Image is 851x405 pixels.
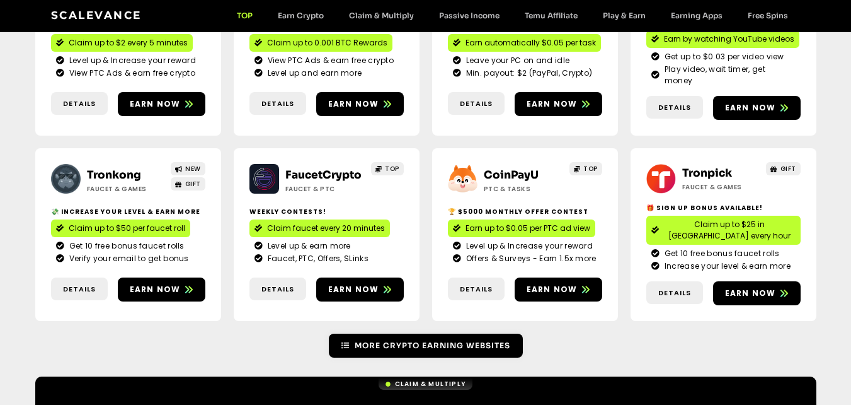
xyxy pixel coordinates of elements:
[661,248,780,259] span: Get 10 free bonus faucet rolls
[682,167,732,180] a: Tronpick
[515,278,602,302] a: Earn now
[66,240,185,252] span: Get 10 free bonus faucet rolls
[249,220,390,237] a: Claim faucet every 20 minutes
[118,278,205,302] a: Earn now
[130,284,181,295] span: Earn now
[249,92,306,115] a: Details
[51,278,108,301] a: Details
[661,64,796,86] span: Play video, wait timer, get money
[69,37,188,49] span: Claim up to $2 every 5 minutes
[646,216,801,245] a: Claim up to $25 in [GEOGRAPHIC_DATA] every hour
[285,168,362,182] a: FaucetCrypto
[265,11,336,20] a: Earn Crypto
[328,98,379,110] span: Earn now
[87,184,166,194] h2: Faucet & Games
[51,207,205,216] h2: 💸 Increase your level & earn more
[646,96,703,119] a: Details
[713,96,801,120] a: Earn now
[63,98,96,109] span: Details
[713,281,801,305] a: Earn now
[265,67,362,79] span: Level up and earn more
[261,98,294,109] span: Details
[448,34,601,52] a: Earn automatically $0.05 per task
[265,55,394,66] span: View PTC Ads & earn free crypto
[316,278,404,302] a: Earn now
[658,11,735,20] a: Earning Apps
[448,207,602,216] h2: 🏆 $5000 Monthly Offer contest
[371,162,404,175] a: TOP
[658,102,691,113] span: Details
[460,98,493,109] span: Details
[735,11,801,20] a: Free Spins
[465,37,596,49] span: Earn automatically $0.05 per task
[224,11,801,20] nav: Menu
[316,92,404,116] a: Earn now
[646,203,801,213] h2: 🎁 Sign Up Bonus Available!
[51,92,108,115] a: Details
[385,164,399,173] span: TOP
[780,164,796,173] span: GIFT
[265,253,368,264] span: Faucet, PTC, Offers, SLinks
[658,288,691,298] span: Details
[463,55,570,66] span: Leave your PC on and idle
[66,55,196,66] span: Level up & Increase your reward
[285,184,364,194] h2: Faucet & PTC
[265,240,351,252] span: Level up & earn more
[267,37,387,49] span: Claim up to 0.001 BTC Rewards
[664,219,796,242] span: Claim up to $25 in [GEOGRAPHIC_DATA] every hour
[69,223,185,234] span: Claim up to $50 per faucet roll
[463,253,597,264] span: Offers & Surveys - Earn 1.5x more
[66,67,195,79] span: View PTC Ads & earn free crypto
[261,284,294,295] span: Details
[379,378,472,390] a: Claim & Multiply
[465,223,590,234] span: Earn up to $0.05 per PTC ad view
[463,240,593,252] span: Level up & Increase your reward
[646,30,799,48] a: Earn by watching YouTube videos
[171,177,205,191] a: GIFT
[267,223,385,234] span: Claim faucet every 20 minutes
[463,67,593,79] span: Min. payout: $2 (PayPal, Crypto)
[51,220,190,237] a: Claim up to $50 per faucet roll
[224,11,265,20] a: TOP
[682,182,761,192] h2: Faucet & Games
[336,11,426,20] a: Claim & Multiply
[328,284,379,295] span: Earn now
[515,92,602,116] a: Earn now
[395,379,466,389] span: Claim & Multiply
[355,340,510,351] span: More Crypto Earning Websites
[661,51,784,62] span: Get up to $0.03 per video view
[590,11,658,20] a: Play & Earn
[448,278,505,301] a: Details
[63,284,96,295] span: Details
[118,92,205,116] a: Earn now
[66,253,189,264] span: Verify your email to get bonus
[448,92,505,115] a: Details
[725,288,776,299] span: Earn now
[249,278,306,301] a: Details
[448,220,595,237] a: Earn up to $0.05 per PTC ad view
[569,162,602,175] a: TOP
[185,164,201,173] span: NEW
[51,34,193,52] a: Claim up to $2 every 5 minutes
[51,9,142,21] a: Scalevance
[484,168,539,182] a: CoinPayU
[484,184,563,194] h2: ptc & Tasks
[185,179,201,189] span: GIFT
[171,162,205,175] a: NEW
[766,162,801,175] a: GIFT
[725,102,776,114] span: Earn now
[87,168,141,182] a: Tronkong
[646,281,703,305] a: Details
[527,98,578,110] span: Earn now
[130,98,181,110] span: Earn now
[249,207,404,216] h2: Weekly contests!
[664,33,794,45] span: Earn by watching YouTube videos
[460,284,493,295] span: Details
[583,164,598,173] span: TOP
[426,11,512,20] a: Passive Income
[527,284,578,295] span: Earn now
[661,261,791,272] span: Increase your level & earn more
[249,34,392,52] a: Claim up to 0.001 BTC Rewards
[512,11,590,20] a: Temu Affiliate
[329,334,523,358] a: More Crypto Earning Websites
